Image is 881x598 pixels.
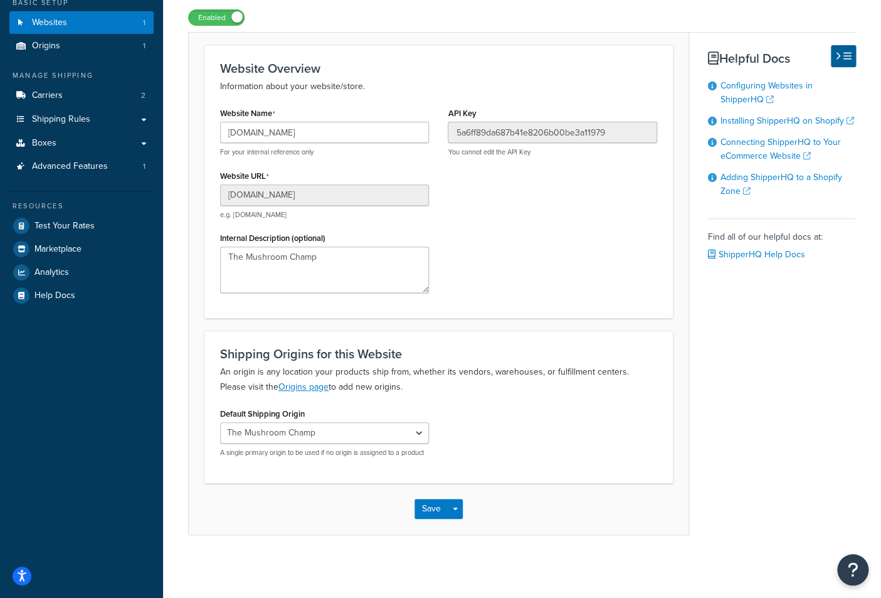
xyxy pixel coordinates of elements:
[9,261,154,284] a: Analytics
[143,161,145,172] span: 1
[32,18,67,28] span: Websites
[34,291,75,301] span: Help Docs
[278,380,329,393] a: Origins page
[143,18,145,28] span: 1
[34,267,69,278] span: Analytics
[831,45,856,67] button: Hide Help Docs
[9,35,154,58] a: Origins1
[9,84,154,107] a: Carriers2
[9,132,154,155] a: Boxes
[220,365,657,395] p: An origin is any location your products ship from, whether its vendors, warehouses, or fulfillmen...
[720,136,841,163] a: Connecting ShipperHQ to Your eCommerce Website
[32,161,108,172] span: Advanced Features
[9,35,154,58] li: Origins
[9,238,154,260] a: Marketplace
[9,155,154,178] a: Advanced Features1
[708,218,856,264] div: Find all of our helpful docs at:
[720,171,842,198] a: Adding ShipperHQ to a Shopify Zone
[9,11,154,35] li: Websites
[34,221,95,232] span: Test Your Rates
[220,109,275,119] label: Website Name
[9,108,154,131] a: Shipping Rules
[220,61,657,75] h3: Website Overview
[220,247,429,293] textarea: The Mushroom Champ
[32,41,60,51] span: Origins
[141,90,145,101] span: 2
[220,347,657,361] h3: Shipping Origins for this Website
[220,147,429,157] p: For your internal reference only
[189,10,244,25] label: Enabled
[720,79,813,106] a: Configuring Websites in ShipperHQ
[448,147,657,157] p: You cannot edit the API Key
[143,41,145,51] span: 1
[708,51,856,65] h3: Helpful Docs
[32,114,90,125] span: Shipping Rules
[220,233,325,243] label: Internal Description (optional)
[720,114,854,127] a: Installing ShipperHQ on Shopify
[9,70,154,81] div: Manage Shipping
[220,448,429,457] p: A single primary origin to be used if no origin is assigned to a product
[220,210,429,220] p: e.g. [DOMAIN_NAME]
[32,90,63,101] span: Carriers
[9,215,154,237] a: Test Your Rates
[34,244,82,255] span: Marketplace
[9,84,154,107] li: Carriers
[414,499,448,519] button: Save
[9,201,154,211] div: Resources
[9,155,154,178] li: Advanced Features
[708,248,805,261] a: ShipperHQ Help Docs
[220,79,657,94] p: Information about your website/store.
[837,554,868,585] button: Open Resource Center
[32,138,56,149] span: Boxes
[9,284,154,307] a: Help Docs
[9,11,154,35] a: Websites1
[448,109,476,118] label: API Key
[220,171,269,181] label: Website URL
[220,409,305,419] label: Default Shipping Origin
[448,122,657,143] input: XDL713J089NBV22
